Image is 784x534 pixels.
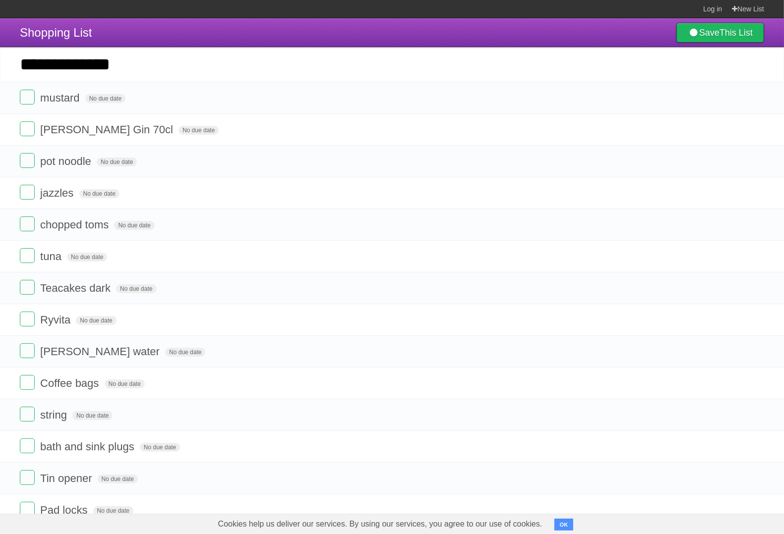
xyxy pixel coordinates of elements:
button: OK [554,519,574,531]
span: No due date [79,189,120,198]
label: Done [20,185,35,200]
label: Done [20,312,35,326]
a: SaveThis List [676,23,764,43]
label: Done [20,216,35,231]
label: Done [20,153,35,168]
label: Done [20,248,35,263]
label: Done [20,407,35,422]
span: [PERSON_NAME] Gin 70cl [40,123,176,136]
span: No due date [93,506,133,515]
span: No due date [85,94,125,103]
span: No due date [105,379,145,388]
label: Done [20,280,35,295]
span: bath and sink plugs [40,440,137,453]
span: tuna [40,250,64,263]
span: chopped toms [40,218,111,231]
b: This List [720,28,753,38]
label: Done [20,438,35,453]
span: Ryvita [40,314,73,326]
label: Done [20,502,35,517]
span: No due date [72,411,113,420]
span: No due date [76,316,116,325]
span: Tin opener [40,472,94,484]
span: Shopping List [20,26,92,39]
span: No due date [97,158,137,166]
span: No due date [98,475,138,483]
label: Done [20,375,35,390]
label: Done [20,470,35,485]
span: No due date [114,221,154,230]
span: mustard [40,92,82,104]
span: No due date [67,253,107,262]
label: Done [20,343,35,358]
span: Pad locks [40,504,90,516]
span: Teacakes dark [40,282,113,294]
span: [PERSON_NAME] water [40,345,162,358]
span: No due date [165,348,205,357]
span: jazzles [40,187,76,199]
label: Done [20,121,35,136]
span: No due date [116,284,156,293]
label: Done [20,90,35,105]
span: No due date [179,126,219,135]
span: pot noodle [40,155,94,167]
span: Coffee bags [40,377,101,389]
span: Cookies help us deliver our services. By using our services, you agree to our use of cookies. [208,514,552,534]
span: string [40,409,69,421]
span: No due date [140,443,180,452]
